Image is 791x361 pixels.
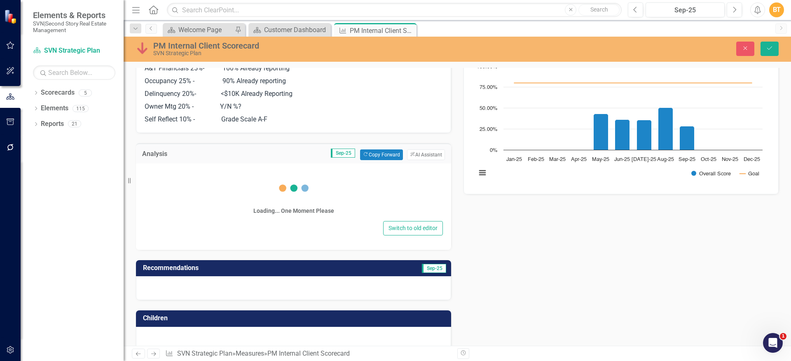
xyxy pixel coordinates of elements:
[658,107,673,150] path: Aug-25, 50.33384272. Overall Score.
[145,75,442,88] p: Occupancy 25% - 90% Already reporting
[744,157,760,162] text: Dec-25
[490,148,497,153] text: 0%
[145,113,442,124] p: Self Reflect 10% - Grade Scale A-F
[41,104,68,113] a: Elements
[360,149,403,160] button: Copy Forward
[646,2,725,17] button: Sep-25
[68,121,81,128] div: 21
[153,50,496,56] div: SVN Strategic Plan
[143,264,352,272] h3: Recommendations
[79,89,92,96] div: 5
[740,170,759,177] button: Show Goal
[165,349,451,359] div: » »
[657,157,674,162] text: Aug-25
[590,6,608,13] span: Search
[267,349,350,357] div: PM Internal Client Scorecard
[33,46,115,56] a: SVN Strategic Plan
[506,157,522,162] text: Jan-25
[680,126,695,150] path: Sep-25, 28.47412585. Overall Score.
[513,81,754,84] g: Goal, series 2 of 2. Line with 12 data points.
[4,9,19,23] img: ClearPoint Strategy
[331,149,355,158] span: Sep-25
[383,221,443,235] button: Switch to old editor
[480,127,497,132] text: 25.00%
[407,149,445,160] button: AI Assistant
[250,25,329,35] a: Customer Dashboard
[177,349,232,357] a: SVN Strategic Plan
[480,106,497,111] text: 50.00%
[145,100,442,113] p: Owner Mtg 20% - Y/N %?
[780,333,786,340] span: 1
[648,5,722,15] div: Sep-25
[33,65,115,80] input: Search Below...
[153,41,496,50] div: PM Internal Client Scorecard
[236,349,264,357] a: Measures
[350,26,414,36] div: PM Internal Client Scorecard
[41,88,75,98] a: Scorecards
[549,157,566,162] text: Mar-25
[178,25,233,35] div: Welcome Page
[763,333,783,353] iframe: Intercom live chat
[701,157,716,162] text: Oct-25
[614,157,630,162] text: Jun-25
[571,157,587,162] text: Apr-25
[637,120,652,150] path: Jul-25, 35.82874534. Overall Score.
[615,119,630,150] path: Jun-25, 35.96727926. Overall Score.
[143,314,447,322] h3: Children
[253,207,334,215] div: Loading... One Moment Please
[136,42,149,55] img: Below Plan
[165,25,233,35] a: Welcome Page
[594,114,608,150] path: May-25, 43.15737567. Overall Score.
[472,62,770,186] div: Chart. Highcharts interactive chart.
[722,157,738,162] text: Nov-25
[679,157,695,162] text: Sep-25
[477,167,488,179] button: View chart menu, Chart
[73,105,89,112] div: 115
[592,157,609,162] text: May-25
[145,62,442,75] p: A&T Financials 25%- 100% Already reporting
[142,150,197,158] h3: Analysis
[769,2,784,17] button: BT
[41,119,64,129] a: Reports
[145,88,442,100] p: Delinquency 20%- <$10K Already Reporting
[578,4,620,16] button: Search
[528,157,544,162] text: Feb-25
[472,62,767,186] svg: Interactive chart
[264,25,329,35] div: Customer Dashboard
[691,170,731,177] button: Show Overall Score
[167,3,622,17] input: Search ClearPoint...
[480,85,497,90] text: 75.00%
[33,20,115,34] small: SVN|Second Story Real Estate Management
[422,264,446,273] span: Sep-25
[632,157,656,162] text: [DATE]-25
[33,10,115,20] span: Elements & Reports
